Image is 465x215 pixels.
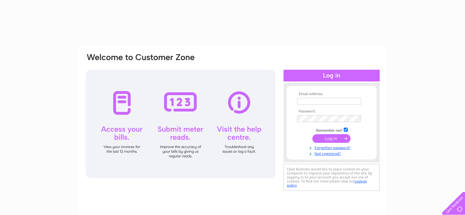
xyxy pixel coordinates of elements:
input: Submit [312,134,351,143]
td: Remember me? [296,127,368,133]
a: Not registered? [297,150,368,156]
a: Forgotten password? [297,144,368,150]
div: Clear Business would like to place cookies on your computer to improve your experience of the sit... [284,164,380,191]
a: cookies policy [287,179,367,187]
th: Password: [296,109,368,114]
th: Email Address: [296,92,368,96]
